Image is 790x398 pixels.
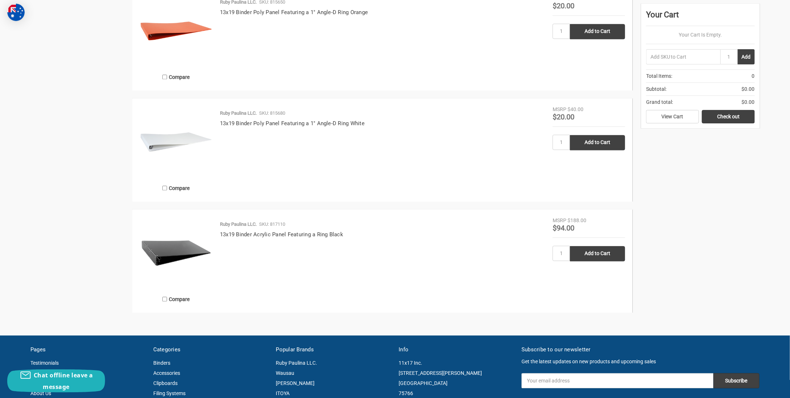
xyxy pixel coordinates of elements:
div: MSRP [553,106,566,113]
a: Clipboards [153,380,178,386]
input: Add to Cart [570,246,625,261]
span: Total Items: [646,72,672,80]
span: Grand total: [646,98,673,106]
img: duty and tax information for Australia [7,4,25,21]
span: $0.00 [742,98,755,106]
a: Wausau [276,370,295,376]
iframe: Google Customer Reviews [730,378,790,398]
p: Your Cart Is Empty. [646,31,755,39]
a: Check out [702,110,755,124]
a: ITOYA [276,390,290,396]
a: 13x19 Binder Poly Panel Featuring a 1" Angle-D Ring White [220,120,365,127]
input: Your email address [521,373,714,388]
input: Add SKU to Cart [646,49,720,64]
span: Chat offline leave a message [34,371,93,391]
h5: Popular Brands [276,346,391,354]
h5: Pages [30,346,146,354]
a: Testimonials [30,360,59,366]
a: 13x19 Binder Acrylic Panel Featuring a Ring Black [220,231,343,238]
a: Filing Systems [153,390,186,396]
p: Get the latest updates on new products and upcoming sales [521,358,760,365]
a: Ruby Paulina LLC. [276,360,317,366]
input: Compare [162,186,167,190]
img: 13x19 Binder Poly Panel Featuring a 1" Angle-D Ring White [140,106,212,178]
img: 13x19 Binder Acrylic Panel Featuring a Ring Black [140,217,212,289]
p: Ruby Paulina LLC. [220,221,257,228]
span: Subtotal: [646,85,666,93]
p: SKU: 815680 [259,110,285,117]
span: $20.00 [553,1,574,10]
input: Compare [162,75,167,79]
button: Add [738,49,755,64]
p: SKU: 817110 [259,221,285,228]
span: $188.00 [567,217,586,223]
a: 13x19 Binder Poly Panel Featuring a 1" Angle-D Ring Orange [220,9,368,16]
h5: Subscribe to our newsletter [521,346,760,354]
a: Accessories [153,370,180,376]
span: $0.00 [742,85,755,93]
span: $20.00 [553,113,574,121]
input: Add to Cart [570,24,625,39]
label: Compare [140,71,212,83]
input: Compare [162,297,167,301]
span: 0 [752,72,755,80]
a: View Cart [646,110,699,124]
button: Chat offline leave a message [7,369,105,393]
a: About Us [30,390,51,396]
h5: Info [399,346,514,354]
input: Subscribe [714,373,760,388]
p: Ruby Paulina LLC. [220,110,257,117]
h5: Categories [153,346,269,354]
div: Your Cart [646,9,755,26]
label: Compare [140,293,212,305]
label: Compare [140,182,212,194]
span: $40.00 [567,106,583,112]
span: $94.00 [553,224,574,232]
a: Binders [153,360,170,366]
input: Add to Cart [570,135,625,150]
div: MSRP [553,217,566,224]
a: [PERSON_NAME] [276,380,315,386]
